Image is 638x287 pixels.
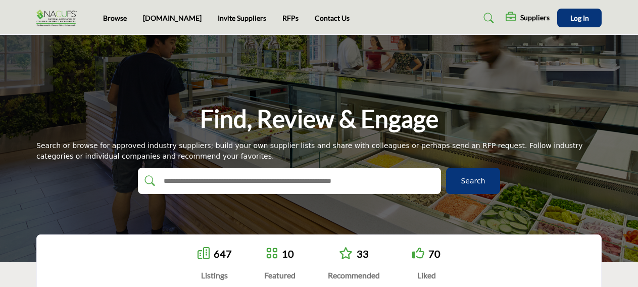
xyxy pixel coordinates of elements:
i: Go to Liked [412,247,424,259]
a: 70 [428,248,440,260]
h5: Suppliers [520,13,550,22]
div: Recommended [328,269,380,281]
div: Suppliers [506,12,550,24]
a: RFPs [282,14,299,22]
h1: Find, Review & Engage [200,103,438,134]
div: Featured [264,269,296,281]
a: 33 [357,248,369,260]
a: 10 [282,248,294,260]
a: [DOMAIN_NAME] [143,14,202,22]
img: Site Logo [36,10,82,26]
a: Invite Suppliers [218,14,266,22]
div: Listings [198,269,232,281]
a: Browse [103,14,127,22]
a: Go to Recommended [339,247,353,261]
a: Contact Us [315,14,350,22]
div: Liked [412,269,440,281]
button: Log In [557,9,602,27]
a: Go to Featured [266,247,278,261]
span: Log In [570,14,589,22]
span: Search [461,176,485,186]
a: 647 [214,248,232,260]
button: Search [446,168,500,194]
a: Search [474,10,501,26]
div: Search or browse for approved industry suppliers; build your own supplier lists and share with co... [36,140,602,162]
